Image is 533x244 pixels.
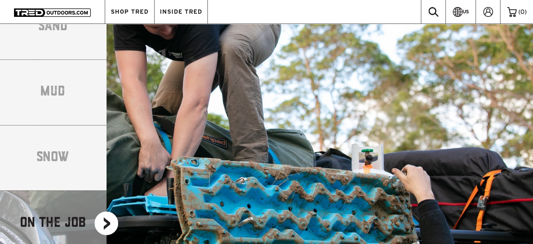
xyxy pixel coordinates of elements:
img: cart-icon [507,7,517,17]
span: INSIDE TRED [160,9,202,15]
span: 0 [520,8,525,15]
span: SHOP TRED [111,9,149,15]
span: ( ) [518,9,527,15]
img: TRED Outdoors America [14,8,91,17]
